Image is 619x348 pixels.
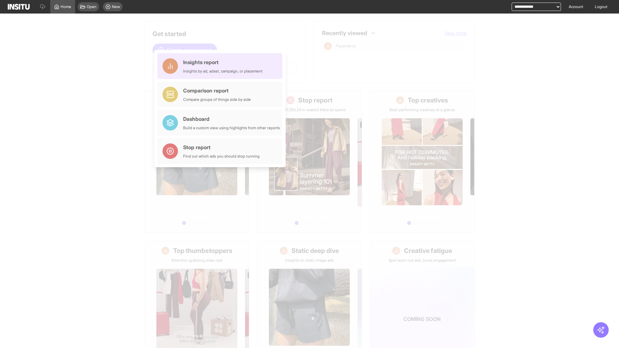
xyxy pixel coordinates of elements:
[183,97,251,102] div: Compare groups of things side by side
[183,143,260,151] div: Stop report
[87,4,96,9] span: Open
[183,125,280,130] div: Build a custom view using highlights from other reports
[183,154,260,159] div: Find out which ads you should stop running
[183,58,262,66] div: Insights report
[112,4,120,9] span: New
[183,115,280,123] div: Dashboard
[183,69,262,74] div: Insights by ad, adset, campaign, or placement
[183,87,251,94] div: Comparison report
[8,4,30,10] img: Logo
[61,4,71,9] span: Home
